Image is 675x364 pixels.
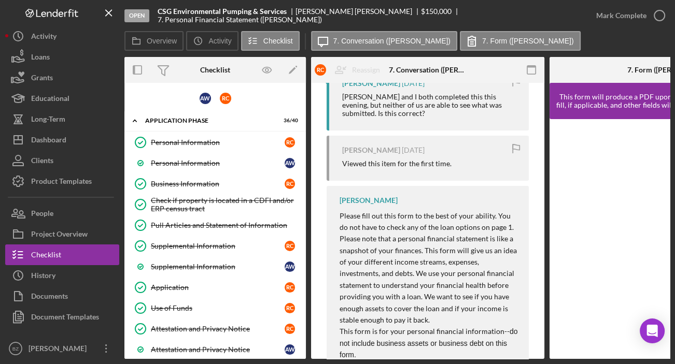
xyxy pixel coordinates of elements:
[151,242,285,250] div: Supplemental Information
[285,303,295,313] div: R C
[342,159,452,168] div: Viewed this item for the first time.
[342,93,518,118] div: [PERSON_NAME] and I both completed this this evening, but neither of us are able to see what was ...
[130,236,301,256] a: Supplemental InformationRC
[285,241,295,251] div: R C
[285,344,295,355] div: A W
[285,324,295,334] div: R C
[421,7,452,16] span: $150,000
[151,263,285,271] div: Supplemental Information
[31,307,99,330] div: Document Templates
[285,261,295,272] div: A W
[130,173,301,194] a: Business InformationRC
[340,210,518,234] p: Please fill out this form to the best of your ability. You do not have to check any of the loan o...
[340,233,518,326] p: Please note that a personal financial statement is like a snapshot of your finances. This form wi...
[5,244,119,265] button: Checklist
[340,327,518,359] span: do not include business assets or business debt on this form.
[130,153,301,173] a: Personal InformationAW
[124,9,149,22] div: Open
[5,307,119,327] button: Document Templates
[5,265,119,286] a: History
[130,194,301,215] a: Check if property is located in a CDFI and/or ERP census tract
[130,132,301,153] a: Personal InformationRC
[130,298,301,318] a: Use of FundsRC
[285,179,295,189] div: R C
[151,283,285,292] div: Application
[402,146,425,154] time: 2025-09-24 16:10
[402,79,425,88] time: 2025-10-02 02:55
[151,159,285,167] div: Personal Information
[5,224,119,244] button: Project Overview
[151,196,300,213] div: Check if property is located in a CDFI and/or ERP census tract
[460,31,581,51] button: 7. Form ([PERSON_NAME])
[31,286,68,309] div: Documents
[5,203,119,224] button: People
[26,338,93,361] div: [PERSON_NAME]
[130,256,301,277] a: Supplemental InformationAW
[340,326,518,360] p: This form is for your personal financial information--
[151,304,285,312] div: Use of Funds
[296,7,421,16] div: [PERSON_NAME] [PERSON_NAME]
[147,37,177,45] label: Overview
[208,37,231,45] label: Activity
[342,79,400,88] div: [PERSON_NAME]
[151,221,300,229] div: Pull Articles and Statement of Information
[241,31,300,51] button: Checklist
[130,215,301,236] a: Pull Articles and Statement of Information
[352,60,380,80] div: Reassign
[640,318,665,343] div: Open Intercom Messenger
[151,325,285,333] div: Attestation and Privacy Notice
[310,60,390,80] button: RCReassign
[263,37,293,45] label: Checklist
[31,244,61,268] div: Checklist
[5,338,119,359] button: BZ[PERSON_NAME]
[12,346,19,352] text: BZ
[151,180,285,188] div: Business Information
[285,282,295,293] div: R C
[5,286,119,307] button: Documents
[124,31,184,51] button: Overview
[315,64,326,76] div: R C
[186,31,238,51] button: Activity
[151,345,285,354] div: Attestation and Privacy Notice
[482,37,574,45] label: 7. Form ([PERSON_NAME])
[130,277,301,298] a: ApplicationRC
[151,138,285,147] div: Personal Information
[220,93,231,104] div: R C
[342,146,400,154] div: [PERSON_NAME]
[279,118,298,124] div: 36 / 40
[596,5,646,26] div: Mark Complete
[200,66,230,74] div: Checklist
[389,66,467,74] div: 7. Conversation ([PERSON_NAME])
[333,37,451,45] label: 7. Conversation ([PERSON_NAME])
[285,137,295,148] div: R C
[31,224,88,247] div: Project Overview
[340,196,398,205] div: [PERSON_NAME]
[158,16,322,24] div: 7. Personal Financial Statement ([PERSON_NAME])
[586,5,670,26] button: Mark Complete
[285,158,295,168] div: A W
[158,7,287,16] b: CSG Environmental Pumping & Services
